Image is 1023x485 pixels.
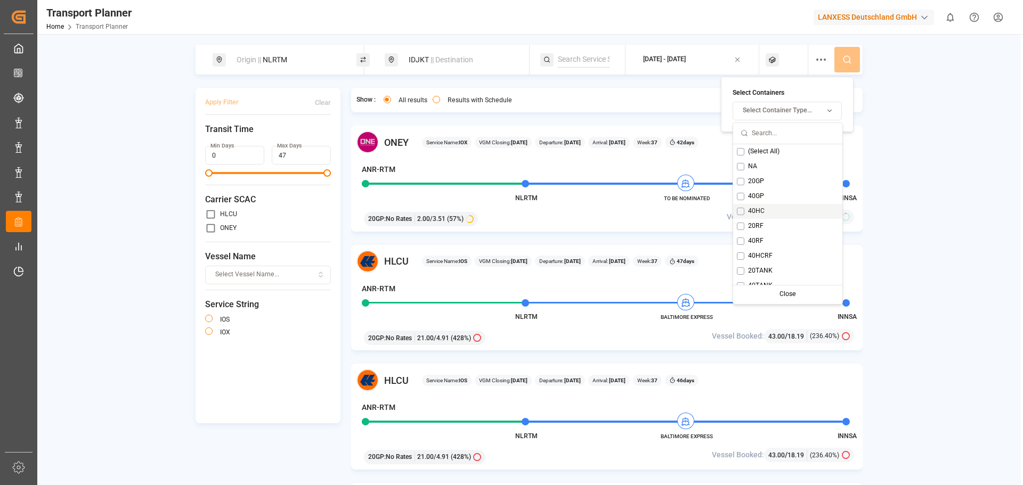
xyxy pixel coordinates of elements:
[384,373,409,388] span: HLCU
[539,257,581,265] span: Departure:
[632,50,753,70] button: [DATE] - [DATE]
[479,376,527,384] span: VGM Closing:
[459,377,467,383] b: IOS
[748,251,773,261] span: 40HCRF
[220,211,237,217] label: HLCU
[752,123,835,144] input: Search...
[712,449,764,461] span: Vessel Booked:
[657,313,716,321] span: BALTIMORE EXPRESS
[748,177,764,186] span: 20GP
[657,194,716,202] span: TO BE NOMINATED
[677,139,694,145] b: 42 days
[447,214,464,224] span: (57%)
[563,258,581,264] b: [DATE]
[220,329,230,335] label: IOX
[237,55,261,64] span: Origin ||
[386,333,412,343] span: No Rates
[810,450,839,460] span: (236.40%)
[592,257,626,265] span: Arrival:
[205,193,331,206] span: Carrier SCAC
[459,258,467,264] b: IOS
[748,236,764,246] span: 40RF
[643,55,686,64] div: [DATE] - [DATE]
[608,377,626,383] b: [DATE]
[787,451,804,459] span: 18.19
[356,369,379,391] img: Carrier
[431,55,473,64] span: || Destination
[384,135,409,150] span: ONEY
[368,333,386,343] span: 20GP :
[748,207,765,216] span: 40HC
[515,194,538,202] span: NLRTM
[539,376,581,384] span: Departure:
[362,164,395,175] h4: ANR-RTM
[384,254,409,268] span: HLCU
[637,376,657,384] span: Week:
[727,211,779,223] span: Vessel Booked:
[479,257,527,265] span: VGM Closing:
[651,377,657,383] b: 37
[230,50,345,70] div: NLRTM
[205,298,331,311] span: Service String
[563,139,581,145] b: [DATE]
[962,5,986,29] button: Help Center
[677,377,694,383] b: 46 days
[46,5,132,21] div: Transport Planner
[479,138,527,146] span: VGM Closing:
[210,142,234,150] label: Min Days
[215,270,279,280] span: Select Vessel Name...
[733,88,842,98] h4: Select Containers
[402,50,517,70] div: IDJKT
[637,257,657,265] span: Week:
[592,138,626,146] span: Arrival:
[748,147,780,157] span: (Select All)
[205,250,331,263] span: Vessel Name
[748,162,757,171] span: NA
[814,10,934,25] div: LANXESS Deutschland GmbH
[451,452,471,462] span: (428%)
[46,23,64,30] a: Home
[356,131,379,153] img: Carrier
[733,144,842,304] div: Suggestions
[608,258,626,264] b: [DATE]
[368,452,386,462] span: 20GP :
[511,258,527,264] b: [DATE]
[356,95,376,105] span: Show :
[539,138,581,146] span: Departure:
[511,139,527,145] b: [DATE]
[386,214,412,224] span: No Rates
[838,432,857,440] span: INNSA
[743,106,812,116] span: Select Container Type...
[356,250,379,273] img: Carrier
[511,377,527,383] b: [DATE]
[451,333,471,343] span: (428%)
[938,5,962,29] button: show 0 new notifications
[205,123,331,136] span: Transit Time
[417,333,449,343] span: 21.00 / 4.91
[515,432,538,440] span: NLRTM
[220,316,230,323] label: IOS
[651,139,657,145] b: 37
[677,258,694,264] b: 47 days
[315,93,331,112] button: Clear
[651,258,657,264] b: 37
[386,452,412,462] span: No Rates
[768,331,807,342] div: /
[417,452,449,462] span: 21.00 / 4.91
[323,169,331,177] span: Maximum
[205,169,213,177] span: Minimum
[838,194,857,202] span: INNSA
[563,377,581,383] b: [DATE]
[368,214,386,224] span: 20GP :
[810,331,839,341] span: (236.40%)
[417,214,445,224] span: 2.00 / 3.51
[748,281,773,291] span: 40TANK
[448,97,512,103] label: Results with Schedule
[608,139,626,145] b: [DATE]
[735,287,841,302] div: Close
[315,98,331,108] div: Clear
[459,139,467,145] b: IOX
[362,402,395,413] h4: ANR-RTM
[748,266,773,276] span: 20TANK
[768,333,785,340] span: 43.00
